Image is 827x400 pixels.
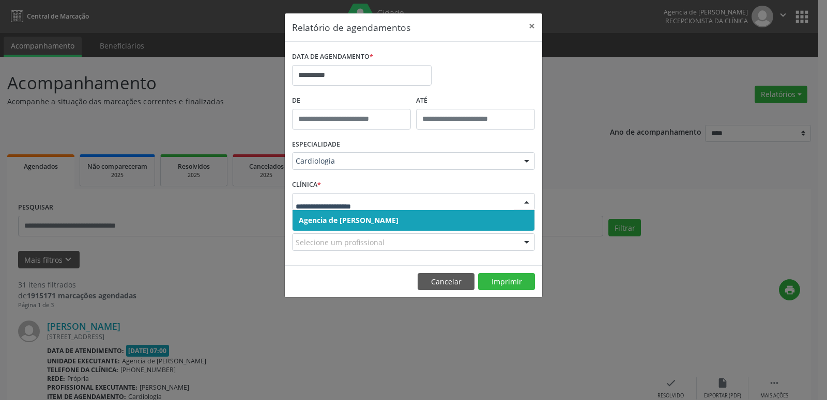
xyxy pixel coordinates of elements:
[292,137,340,153] label: ESPECIALIDADE
[416,93,535,109] label: ATÉ
[292,177,321,193] label: CLÍNICA
[292,21,410,34] h5: Relatório de agendamentos
[292,49,373,65] label: DATA DE AGENDAMENTO
[296,156,514,166] span: Cardiologia
[418,273,474,291] button: Cancelar
[299,215,399,225] span: Agencia de [PERSON_NAME]
[522,13,542,39] button: Close
[292,93,411,109] label: De
[296,237,385,248] span: Selecione um profissional
[478,273,535,291] button: Imprimir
